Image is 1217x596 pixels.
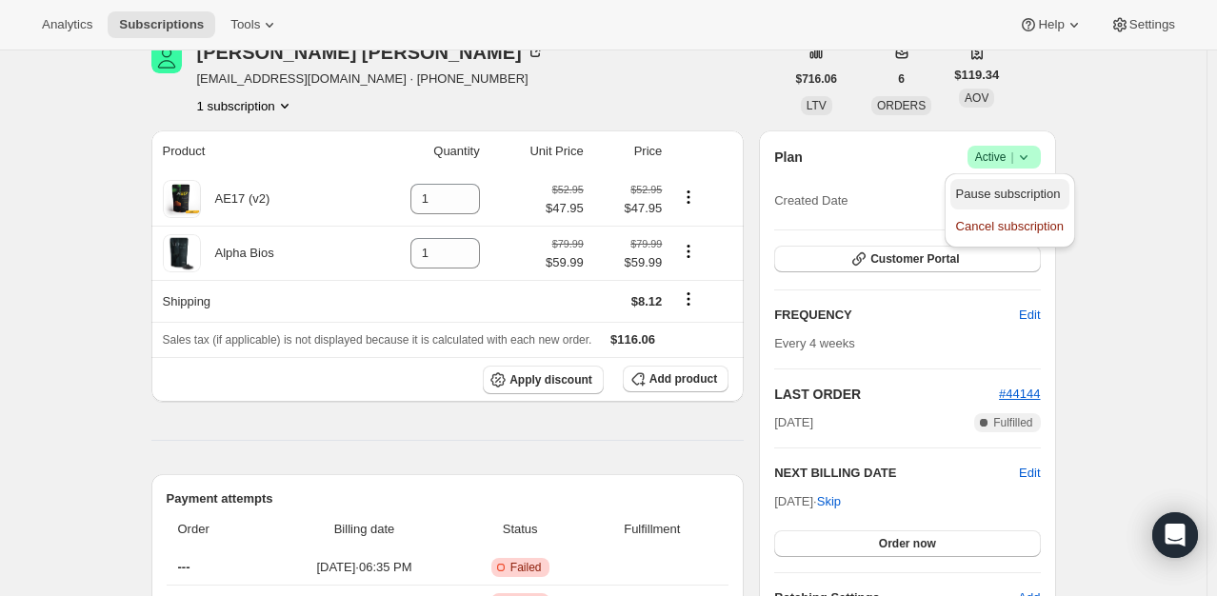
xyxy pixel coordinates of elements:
[673,288,704,309] button: Shipping actions
[1008,300,1051,330] button: Edit
[870,251,959,267] span: Customer Portal
[1019,464,1040,483] button: Edit
[630,184,662,195] small: $52.95
[774,494,841,508] span: [DATE] ·
[956,219,1064,233] span: Cancel subscription
[879,536,936,551] span: Order now
[546,253,584,272] span: $59.99
[552,184,584,195] small: $52.95
[774,191,848,210] span: Created Date
[219,11,290,38] button: Tools
[197,43,545,62] div: [PERSON_NAME] [PERSON_NAME]
[595,253,663,272] span: $59.99
[197,70,545,89] span: [EMAIL_ADDRESS][DOMAIN_NAME] · [PHONE_NUMBER]
[774,385,999,404] h2: LAST ORDER
[151,43,182,73] span: Gina Ruckert
[1008,11,1094,38] button: Help
[1129,17,1175,32] span: Settings
[817,492,841,511] span: Skip
[785,66,848,92] button: $716.06
[774,306,1019,325] h2: FREQUENCY
[30,11,104,38] button: Analytics
[486,130,589,172] th: Unit Price
[108,11,215,38] button: Subscriptions
[877,99,926,112] span: ORDERS
[167,508,270,550] th: Order
[673,241,704,262] button: Product actions
[201,244,274,263] div: Alpha Bios
[119,17,204,32] span: Subscriptions
[510,560,542,575] span: Failed
[509,372,592,387] span: Apply discount
[774,246,1040,272] button: Customer Portal
[552,238,584,249] small: $79.99
[774,413,813,432] span: [DATE]
[887,66,916,92] button: 6
[1038,17,1064,32] span: Help
[673,187,704,208] button: Product actions
[950,211,1069,242] button: Cancel subscription
[796,71,837,87] span: $716.06
[588,520,718,539] span: Fulfillment
[965,91,988,105] span: AOV
[1099,11,1187,38] button: Settings
[151,280,357,322] th: Shipping
[167,489,729,508] h2: Payment attempts
[774,336,855,350] span: Every 4 weeks
[774,530,1040,557] button: Order now
[1010,149,1013,165] span: |
[999,385,1040,404] button: #44144
[595,199,663,218] span: $47.95
[807,99,827,112] span: LTV
[950,179,1069,209] button: Pause subscription
[954,66,999,85] span: $119.34
[806,487,852,517] button: Skip
[197,96,294,115] button: Product actions
[356,130,486,172] th: Quantity
[956,187,1061,201] span: Pause subscription
[774,464,1019,483] h2: NEXT BILLING DATE
[163,180,201,218] img: product img
[151,130,357,172] th: Product
[623,366,728,392] button: Add product
[465,520,576,539] span: Status
[631,294,663,308] span: $8.12
[230,17,260,32] span: Tools
[975,148,1033,167] span: Active
[1019,306,1040,325] span: Edit
[546,199,584,218] span: $47.95
[178,560,190,574] span: ---
[610,332,655,347] span: $116.06
[774,148,803,167] h2: Plan
[201,189,270,209] div: AE17 (v2)
[275,520,453,539] span: Billing date
[42,17,92,32] span: Analytics
[999,387,1040,401] a: #44144
[1152,512,1198,558] div: Open Intercom Messenger
[898,71,905,87] span: 6
[483,366,604,394] button: Apply discount
[275,558,453,577] span: [DATE] · 06:35 PM
[649,371,717,387] span: Add product
[163,333,592,347] span: Sales tax (if applicable) is not displayed because it is calculated with each new order.
[589,130,668,172] th: Price
[630,238,662,249] small: $79.99
[993,415,1032,430] span: Fulfilled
